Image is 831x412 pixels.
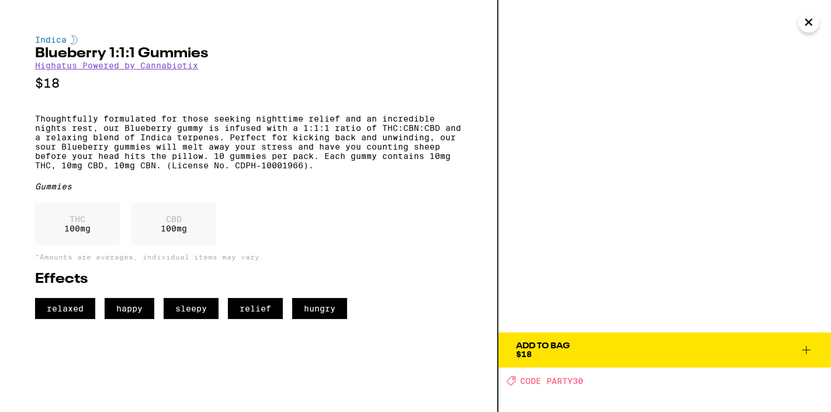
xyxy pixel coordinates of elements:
p: $18 [35,76,462,91]
p: THC [64,214,91,224]
span: relaxed [35,298,95,319]
span: CODE PARTY30 [520,376,583,386]
div: 100 mg [35,203,120,245]
div: 100 mg [131,203,216,245]
img: indicaColor.svg [71,35,78,44]
div: Gummies [35,182,462,191]
p: *Amounts are averages, individual items may vary. [35,253,462,261]
span: relief [228,298,283,319]
span: hungry [292,298,347,319]
p: Thoughtfully formulated for those seeking nighttime relief and an incredible nights rest, our Blu... [35,114,462,170]
span: sleepy [164,298,219,319]
p: CBD [161,214,187,224]
button: Add To Bag$18 [498,333,831,368]
h2: Effects [35,272,462,286]
button: Close [798,12,819,33]
span: Hi. Need any help? [7,8,84,18]
div: Indica [35,35,462,44]
h2: Blueberry 1:1:1 Gummies [35,47,462,61]
span: happy [105,298,154,319]
span: $18 [516,349,532,359]
div: Add To Bag [516,342,570,350]
a: Highatus Powered by Cannabiotix [35,61,198,70]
